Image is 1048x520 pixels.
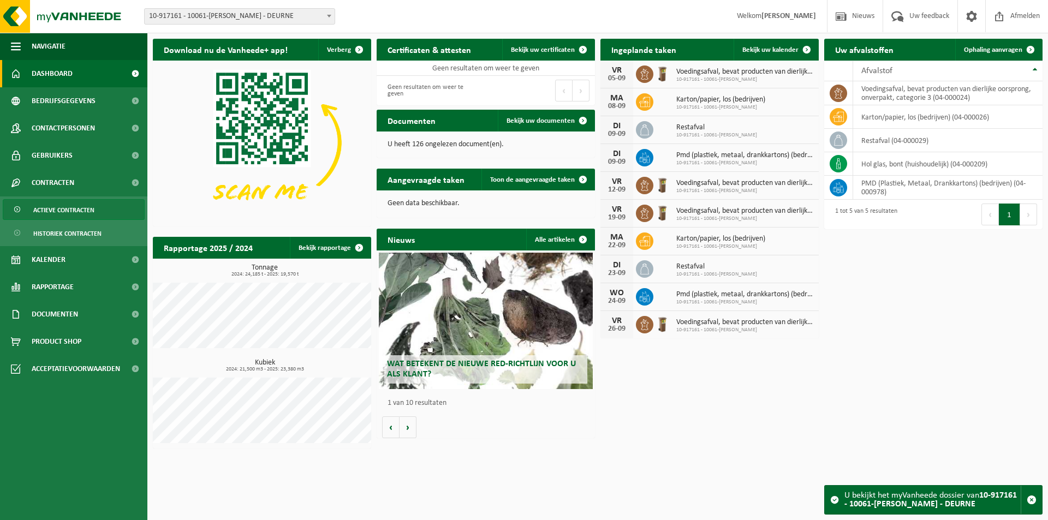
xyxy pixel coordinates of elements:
img: WB-0140-HPE-BN-01 [653,314,672,333]
span: Ophaling aanvragen [964,46,1022,53]
h2: Download nu de Vanheede+ app! [153,39,299,60]
span: Voedingsafval, bevat producten van dierlijke oorsprong, onverpakt, categorie 3 [676,318,813,327]
button: Vorige [382,416,400,438]
h2: Rapportage 2025 / 2024 [153,237,264,258]
span: Bekijk uw documenten [507,117,575,124]
td: hol glas, bont (huishoudelijk) (04-000209) [853,152,1043,176]
div: 1 tot 5 van 5 resultaten [830,202,897,226]
div: U bekijkt het myVanheede dossier van [844,486,1021,514]
td: PMD (Plastiek, Metaal, Drankkartons) (bedrijven) (04-000978) [853,176,1043,200]
span: Bekijk uw kalender [742,46,799,53]
div: 26-09 [606,325,628,333]
a: Toon de aangevraagde taken [481,169,594,190]
span: 10-917161 - 10061-BOSCHART - DEURNE [144,8,335,25]
span: 10-917161 - 10061-[PERSON_NAME] [676,216,813,222]
span: Contracten [32,169,74,196]
td: voedingsafval, bevat producten van dierlijke oorsprong, onverpakt, categorie 3 (04-000024) [853,81,1043,105]
span: Dashboard [32,60,73,87]
span: 2024: 24,185 t - 2025: 19,570 t [158,272,371,277]
div: 12-09 [606,186,628,194]
div: VR [606,66,628,75]
img: Download de VHEPlus App [153,61,371,224]
td: restafval (04-000029) [853,129,1043,152]
div: VR [606,177,628,186]
a: Alle artikelen [526,229,594,250]
td: Geen resultaten om weer te geven [377,61,595,76]
span: Kalender [32,246,65,273]
div: VR [606,205,628,214]
div: MA [606,94,628,103]
img: WB-0140-HPE-BN-01 [653,203,672,222]
a: Ophaling aanvragen [955,39,1041,61]
span: Toon de aangevraagde taken [490,176,575,183]
h3: Tonnage [158,264,371,277]
button: 1 [999,204,1020,225]
span: 10-917161 - 10061-[PERSON_NAME] [676,243,765,250]
div: DI [606,261,628,270]
h2: Documenten [377,110,446,131]
a: Wat betekent de nieuwe RED-richtlijn voor u als klant? [379,253,593,389]
span: Karton/papier, los (bedrijven) [676,235,765,243]
span: 10-917161 - 10061-BOSCHART - DEURNE [145,9,335,24]
span: Acceptatievoorwaarden [32,355,120,382]
span: Documenten [32,301,78,328]
span: Bekijk uw certificaten [511,46,575,53]
h2: Ingeplande taken [600,39,687,60]
span: 10-917161 - 10061-[PERSON_NAME] [676,327,813,333]
div: VR [606,316,628,325]
span: 10-917161 - 10061-[PERSON_NAME] [676,271,757,278]
span: Karton/papier, los (bedrijven) [676,95,765,104]
h2: Uw afvalstoffen [824,39,904,60]
div: Geen resultaten om weer te geven [382,79,480,103]
button: Volgende [400,416,416,438]
span: Pmd (plastiek, metaal, drankkartons) (bedrijven) [676,151,813,160]
div: 08-09 [606,103,628,110]
span: 10-917161 - 10061-[PERSON_NAME] [676,160,813,166]
div: 23-09 [606,270,628,277]
p: 1 van 10 resultaten [388,399,589,407]
span: Voedingsafval, bevat producten van dierlijke oorsprong, onverpakt, categorie 3 [676,68,813,76]
p: U heeft 126 ongelezen document(en). [388,141,584,148]
h2: Certificaten & attesten [377,39,482,60]
div: MA [606,233,628,242]
div: 05-09 [606,75,628,82]
span: Rapportage [32,273,74,301]
a: Historiek contracten [3,223,145,243]
div: 09-09 [606,158,628,166]
img: WB-0140-HPE-BN-01 [653,175,672,194]
span: 10-917161 - 10061-[PERSON_NAME] [676,132,757,139]
strong: 10-917161 - 10061-[PERSON_NAME] - DEURNE [844,491,1017,509]
div: WO [606,289,628,297]
span: 10-917161 - 10061-[PERSON_NAME] [676,76,813,83]
div: 09-09 [606,130,628,138]
span: 10-917161 - 10061-[PERSON_NAME] [676,188,813,194]
span: Pmd (plastiek, metaal, drankkartons) (bedrijven) [676,290,813,299]
button: Previous [555,80,573,101]
p: Geen data beschikbaar. [388,200,584,207]
span: Verberg [327,46,351,53]
div: 24-09 [606,297,628,305]
span: 10-917161 - 10061-[PERSON_NAME] [676,104,765,111]
span: Historiek contracten [33,223,102,244]
h2: Aangevraagde taken [377,169,475,190]
h3: Kubiek [158,359,371,372]
span: Navigatie [32,33,65,60]
span: Wat betekent de nieuwe RED-richtlijn voor u als klant? [387,360,576,379]
button: Previous [981,204,999,225]
span: Afvalstof [861,67,892,75]
span: Voedingsafval, bevat producten van dierlijke oorsprong, onverpakt, categorie 3 [676,207,813,216]
td: karton/papier, los (bedrijven) (04-000026) [853,105,1043,129]
span: Voedingsafval, bevat producten van dierlijke oorsprong, onverpakt, categorie 3 [676,179,813,188]
img: WB-0140-HPE-BN-01 [653,64,672,82]
a: Bekijk uw kalender [734,39,818,61]
span: Product Shop [32,328,81,355]
span: 10-917161 - 10061-[PERSON_NAME] [676,299,813,306]
span: Bedrijfsgegevens [32,87,96,115]
h2: Nieuws [377,229,426,250]
strong: [PERSON_NAME] [761,12,816,20]
div: DI [606,122,628,130]
span: Gebruikers [32,142,73,169]
span: 2024: 21,500 m3 - 2025: 23,380 m3 [158,367,371,372]
a: Bekijk uw certificaten [502,39,594,61]
span: Restafval [676,262,757,271]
